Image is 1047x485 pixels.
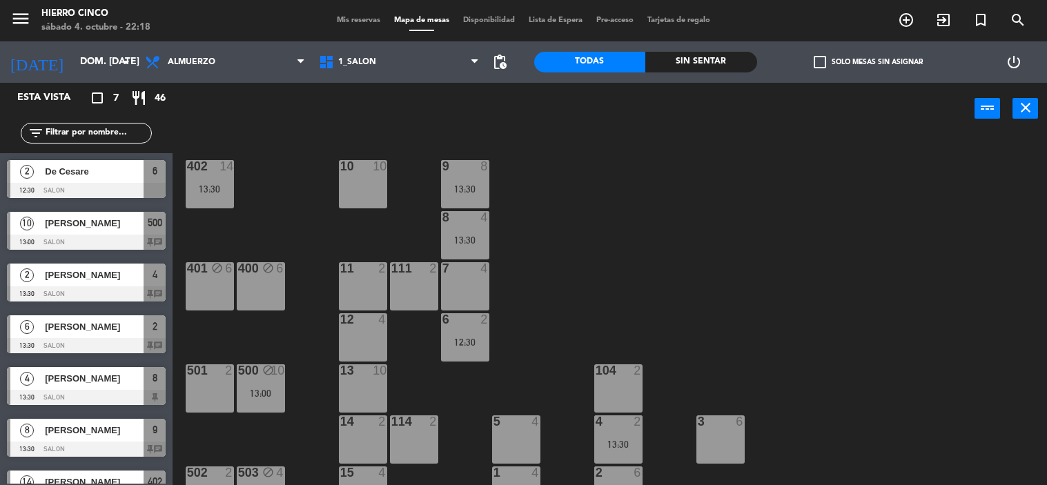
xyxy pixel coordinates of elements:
[340,262,341,275] div: 11
[491,54,508,70] span: pending_actions
[340,160,341,172] div: 10
[20,217,34,230] span: 10
[45,371,144,386] span: [PERSON_NAME]
[531,415,540,428] div: 4
[187,364,188,377] div: 501
[20,372,34,386] span: 4
[531,466,540,479] div: 4
[373,160,386,172] div: 10
[187,160,188,172] div: 402
[153,318,157,335] span: 2
[645,52,757,72] div: Sin sentar
[634,415,642,428] div: 2
[262,466,274,478] i: block
[20,424,34,437] span: 8
[640,17,717,24] span: Tarjetas de regalo
[480,160,489,172] div: 8
[153,370,157,386] span: 8
[441,235,489,245] div: 13:30
[330,17,387,24] span: Mis reservas
[237,388,285,398] div: 13:00
[594,439,643,449] div: 13:30
[219,160,233,172] div: 14
[89,90,106,106] i: crop_square
[340,364,341,377] div: 13
[979,99,996,116] i: power_input
[45,423,144,437] span: [PERSON_NAME]
[225,262,233,275] div: 6
[262,364,274,376] i: block
[225,364,233,377] div: 2
[155,90,166,106] span: 46
[442,211,443,224] div: 8
[45,216,144,230] span: [PERSON_NAME]
[153,266,157,283] span: 4
[736,415,744,428] div: 6
[153,422,157,438] span: 9
[480,262,489,275] div: 4
[276,262,284,275] div: 6
[373,364,386,377] div: 10
[148,215,162,231] span: 500
[262,262,274,274] i: block
[187,466,188,479] div: 502
[340,415,341,428] div: 14
[698,415,698,428] div: 3
[480,211,489,224] div: 4
[522,17,589,24] span: Lista de Espera
[429,262,438,275] div: 2
[975,98,1000,119] button: power_input
[634,364,642,377] div: 2
[456,17,522,24] span: Disponibilidad
[972,12,989,28] i: turned_in_not
[45,268,144,282] span: [PERSON_NAME]
[634,466,642,479] div: 6
[153,163,157,179] span: 6
[186,184,234,194] div: 13:30
[10,8,31,29] i: menu
[378,415,386,428] div: 2
[271,364,284,377] div: 10
[41,21,150,34] div: sábado 4. octubre - 22:18
[45,319,144,334] span: [PERSON_NAME]
[211,262,223,274] i: block
[387,17,456,24] span: Mapa de mesas
[276,466,284,479] div: 4
[225,466,233,479] div: 2
[442,313,443,326] div: 6
[28,125,44,141] i: filter_list
[20,268,34,282] span: 2
[168,57,215,67] span: Almuerzo
[429,415,438,428] div: 2
[238,466,239,479] div: 503
[441,184,489,194] div: 13:30
[20,320,34,334] span: 6
[340,313,341,326] div: 12
[1012,98,1038,119] button: close
[1017,99,1034,116] i: close
[814,56,923,68] label: Solo mesas sin asignar
[20,165,34,179] span: 2
[187,262,188,275] div: 401
[814,56,826,68] span: check_box_outline_blank
[7,90,99,106] div: Esta vista
[442,160,443,172] div: 9
[378,313,386,326] div: 4
[113,90,119,106] span: 7
[1006,54,1022,70] i: power_settings_new
[238,262,239,275] div: 400
[534,52,646,72] div: Todas
[898,12,914,28] i: add_circle_outline
[338,57,376,67] span: 1_SALON
[238,364,239,377] div: 500
[41,7,150,21] div: Hierro Cinco
[935,12,952,28] i: exit_to_app
[480,313,489,326] div: 2
[589,17,640,24] span: Pre-acceso
[441,337,489,347] div: 12:30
